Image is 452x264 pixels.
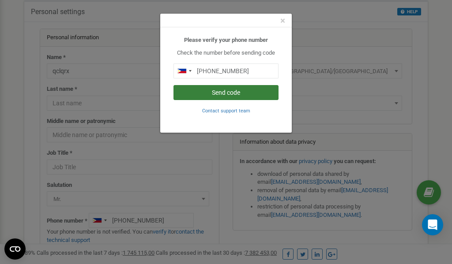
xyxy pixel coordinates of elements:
input: 0905 123 4567 [173,63,279,78]
div: Open Intercom Messenger [422,214,443,235]
button: Open CMP widget [4,238,26,260]
small: Contact support team [202,108,250,114]
div: Telephone country code [174,64,194,78]
button: Send code [173,85,279,100]
p: Check the number before sending code [173,49,279,57]
button: Close [280,16,285,26]
b: Please verify your phone number [184,37,268,43]
a: Contact support team [202,107,250,114]
span: × [280,15,285,26]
